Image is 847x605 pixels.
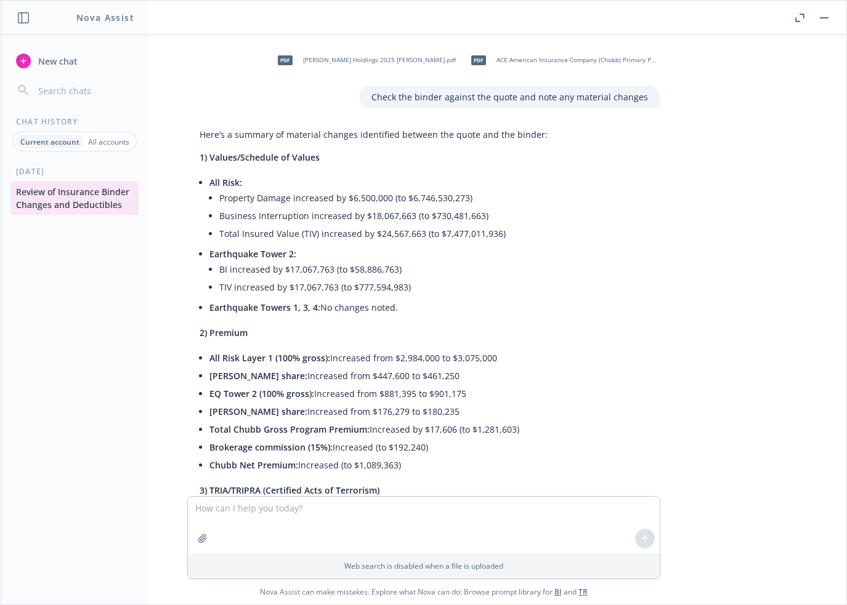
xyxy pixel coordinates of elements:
span: [PERSON_NAME] share: [209,406,307,417]
span: Chubb Net Premium: [209,459,298,471]
p: All accounts [88,137,129,147]
span: EQ Tower 2 (100% gross): [209,388,314,399]
span: New chat [36,55,78,68]
li: TIV increased by $17,067,763 (to $777,594,983) [219,278,648,296]
li: Increased (to $192,240) [209,438,648,456]
li: No changes noted. [209,298,648,316]
li: Total Insured Value (TIV) increased by $24,567,663 (to $7,477,011,936) [219,225,648,242]
button: New chat [11,50,139,72]
li: Increased from $2,984,000 to $3,075,000 [209,349,648,367]
span: pdf [471,55,486,65]
span: All Risk: [209,177,242,188]
span: All Risk Layer 1 (100% gross): [209,352,330,364]
span: pdf [278,55,293,65]
span: 2) Premium [200,327,248,339]
li: Increased (to $1,089,363) [209,456,648,474]
li: BI increased by $17,067,763 (to $58,886,763) [219,260,648,278]
p: Web search is disabled when a file is uploaded [195,561,652,571]
li: Increased by $17,606 (to $1,281,603) [209,420,648,438]
div: pdfACE American Insurance Company (Chubb) Primary Property $250M (15) Quote- Revised.pdf [463,45,660,76]
p: Check the binder against the quote and note any material changes [371,90,648,103]
p: Here’s a summary of material changes identified between the quote and the binder: [200,128,648,141]
p: Current account [20,137,79,147]
li: Increased from $176,279 to $180,235 [209,403,648,420]
input: Search chats [36,82,134,99]
li: Business Interruption increased by $18,067,663 (to $730,481,663) [219,207,648,225]
a: TR [578,587,588,597]
span: Total Chubb Gross Program Premium: [209,423,370,435]
span: [PERSON_NAME] Holdings 2025 [PERSON_NAME].pdf [303,56,456,64]
span: Earthquake Towers 1, 3, 4: [209,302,320,313]
span: Earthquake Tower 2: [209,248,296,260]
span: [PERSON_NAME] share: [209,370,307,382]
span: ACE American Insurance Company (Chubb) Primary Property $250M (15) Quote- Revised.pdf [496,56,658,64]
span: Nova Assist can make mistakes. Explore what Nova can do: Browse prompt library for and [6,579,841,604]
li: Property Damage increased by $6,500,000 (to $6,746,530,273) [219,189,648,207]
h1: Nova Assist [76,11,134,24]
div: Chat History [1,116,148,127]
li: Increased from $447,600 to $461,250 [209,367,648,385]
span: Brokerage commission (15%): [209,441,333,453]
a: BI [554,587,562,597]
div: pdf[PERSON_NAME] Holdings 2025 [PERSON_NAME].pdf [270,45,458,76]
div: [DATE] [1,166,148,177]
button: Review of Insurance Binder Changes and Deductibles [11,182,139,215]
span: 3) TRIA/TRIPRA (Certified Acts of Terrorism) [200,484,379,496]
span: 1) Values/Schedule of Values [200,151,320,163]
li: Increased from $881,395 to $901,175 [209,385,648,403]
